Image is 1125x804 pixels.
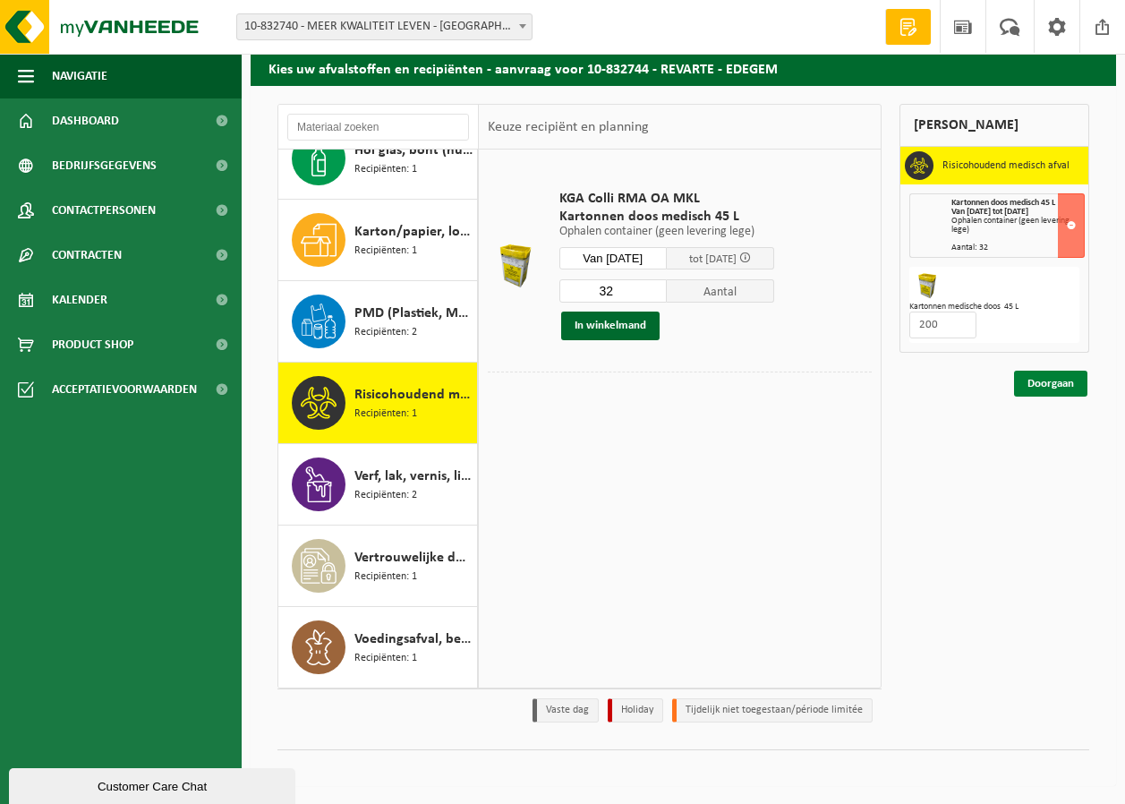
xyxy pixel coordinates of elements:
[951,207,1028,217] strong: Van [DATE] tot [DATE]
[52,143,157,188] span: Bedrijfsgegevens
[354,406,417,423] span: Recipiënten: 1
[354,140,473,161] span: Hol glas, bont (huishoudelijk)
[354,547,473,569] span: Vertrouwelijke documenten (recyclage)
[942,151,1070,180] h3: Risicohoudend medisch afval
[354,487,417,504] span: Recipiënten: 2
[278,363,478,444] button: Risicohoudend medisch afval Recipiënten: 1
[689,253,737,265] span: tot [DATE]
[559,226,774,238] p: Ophalen container (geen levering lege)
[278,607,478,688] button: Voedingsafval, bevat producten van dierlijke oorsprong, onverpakt, categorie 3 Recipiënten: 1
[354,161,417,178] span: Recipiënten: 1
[951,198,1055,208] span: Kartonnen doos medisch 45 L
[9,765,299,804] iframe: chat widget
[52,367,197,412] span: Acceptatievoorwaarden
[559,208,774,226] span: Kartonnen doos medisch 45 L
[608,698,663,723] li: Holiday
[52,188,156,233] span: Contactpersonen
[354,650,417,667] span: Recipiënten: 1
[354,629,473,650] span: Voedingsafval, bevat producten van dierlijke oorsprong, onverpakt, categorie 3
[672,698,873,723] li: Tijdelijk niet toegestaan/période limitée
[251,50,1116,85] h2: Kies uw afvalstoffen en recipiënten - aanvraag voor 10-832744 - REVARTE - EDEGEM
[278,118,478,200] button: Hol glas, bont (huishoudelijk) Recipiënten: 1
[354,569,417,586] span: Recipiënten: 1
[278,200,478,281] button: Karton/papier, los (bedrijven) Recipiënten: 1
[52,98,119,143] span: Dashboard
[909,303,1079,312] div: Kartonnen medische doos 45 L
[52,54,107,98] span: Navigatie
[559,247,667,269] input: Selecteer datum
[479,105,658,150] div: Keuze recipiënt en planning
[667,279,774,303] span: Aantal
[52,233,122,278] span: Contracten
[278,526,478,607] button: Vertrouwelijke documenten (recyclage) Recipiënten: 1
[278,444,478,526] button: Verf, lak, vernis, lijm en inkt, industrieel in kleinverpakking Recipiënten: 2
[354,384,473,406] span: Risicohoudend medisch afval
[899,104,1089,147] div: [PERSON_NAME]
[951,244,1084,252] div: Aantal: 32
[52,322,133,367] span: Product Shop
[278,281,478,363] button: PMD (Plastiek, Metaal, Drankkartons) (bedrijven) Recipiënten: 2
[354,466,473,487] span: Verf, lak, vernis, lijm en inkt, industrieel in kleinverpakking
[287,114,469,141] input: Materiaal zoeken
[354,303,473,324] span: PMD (Plastiek, Metaal, Drankkartons) (bedrijven)
[354,243,417,260] span: Recipiënten: 1
[236,13,533,40] span: 10-832740 - MEER KWALITEIT LEVEN - ANTWERPEN
[354,324,417,341] span: Recipiënten: 2
[951,217,1084,235] div: Ophalen container (geen levering lege)
[914,271,942,300] img: 01-000447
[52,278,107,322] span: Kalender
[1014,371,1087,397] a: Doorgaan
[533,698,599,723] li: Vaste dag
[237,14,532,39] span: 10-832740 - MEER KWALITEIT LEVEN - ANTWERPEN
[561,312,660,340] button: In winkelmand
[559,190,774,208] span: KGA Colli RMA OA MKL
[354,221,473,243] span: Karton/papier, los (bedrijven)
